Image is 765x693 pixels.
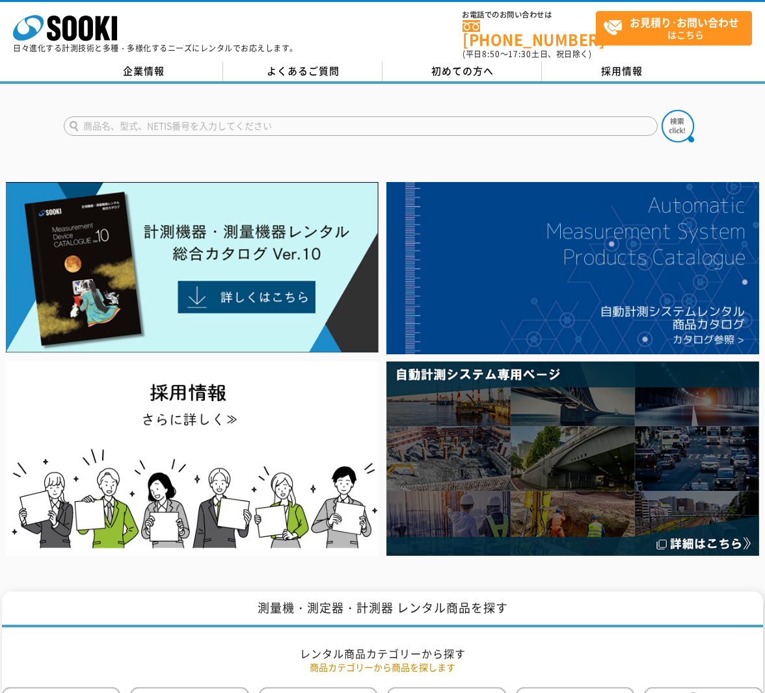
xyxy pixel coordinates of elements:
strong: お見積り･お問い合わせ [630,14,739,30]
h2: レンタル商品カテゴリーから探す [2,647,763,660]
img: 自動計測システム専用ページ [386,361,759,555]
img: Catalog Ver10 [6,182,379,353]
a: お見積り･お問い合わせはこちら [596,11,752,46]
a: 採用情報 [542,62,701,81]
span: お電話でのお問い合わせは [463,11,596,19]
img: SOOKI recruit [6,361,379,555]
a: [PHONE_NUMBER] [463,20,596,47]
span: 8:50 [482,48,500,60]
span: 17:30 [508,48,531,60]
a: 初めての方へ [382,62,542,81]
span: (平日 ～ 土日、祝日除く) [463,48,591,60]
h1: 測量機・測定器・計測器 レンタル商品を探す [2,592,763,627]
p: 日々進化する計測技術と多種・多様化するニーズにレンタルでお応えします。 [13,44,298,52]
p: 商品カテゴリーから商品を探します [2,660,763,674]
img: 自動計測システムカタログ [386,182,759,354]
a: 企業情報 [64,62,223,81]
span: 初めての方へ [431,64,494,78]
a: よくあるご質問 [223,62,382,81]
input: 商品名、型式、NETIS番号を入力してください [64,116,658,136]
span: はこちら [603,12,751,44]
img: btn_search.png [662,110,694,142]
